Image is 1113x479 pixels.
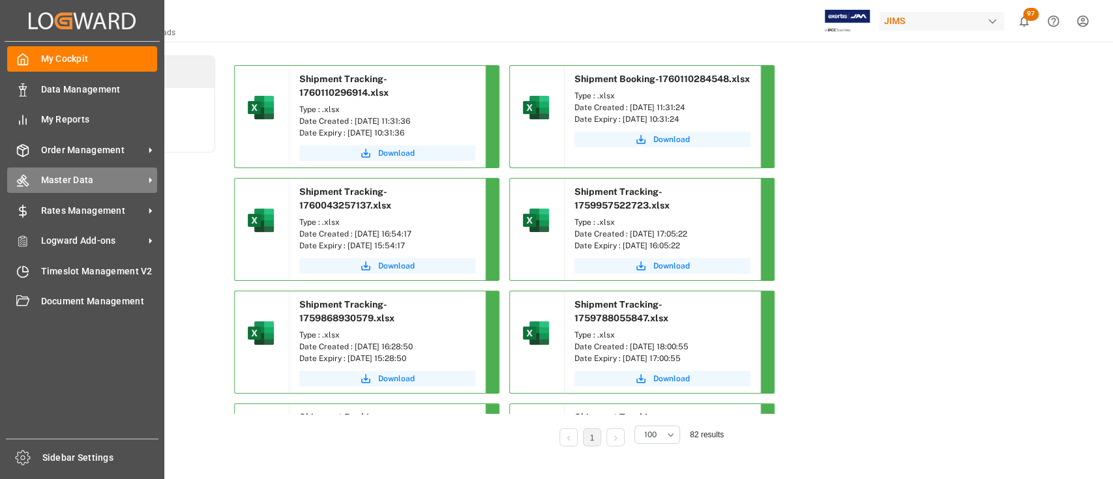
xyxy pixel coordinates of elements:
[583,428,601,446] li: 1
[574,412,666,436] span: Shipment Tracking-1759773122614.xlsx
[574,371,750,386] button: Download
[690,430,724,439] span: 82 results
[606,428,625,446] li: Next Page
[299,74,389,98] span: Shipment Tracking-1760110296914.xlsx
[520,205,552,236] img: microsoft-excel-2019--v1.png
[825,10,870,33] img: Exertis%20JAM%20-%20Email%20Logo.jpg_1722504956.jpg
[245,92,276,123] img: microsoft-excel-2019--v1.png
[41,113,158,126] span: My Reports
[574,341,750,353] div: Date Created : [DATE] 18:00:55
[7,107,157,132] a: My Reports
[299,228,475,240] div: Date Created : [DATE] 16:54:17
[7,76,157,102] a: Data Management
[378,260,415,272] span: Download
[299,145,475,161] button: Download
[574,102,750,113] div: Date Created : [DATE] 11:31:24
[1009,7,1039,36] button: show 97 new notifications
[299,186,391,210] span: Shipment Tracking-1760043257137.xlsx
[299,341,475,353] div: Date Created : [DATE] 16:28:50
[879,12,1004,31] div: JIMS
[653,134,690,145] span: Download
[41,265,158,278] span: Timeslot Management V2
[41,83,158,96] span: Data Management
[574,90,750,102] div: Type : .xlsx
[299,299,394,323] span: Shipment Tracking-1759868930579.xlsx
[559,428,578,446] li: Previous Page
[299,353,475,364] div: Date Expiry : [DATE] 15:28:50
[7,289,157,314] a: Document Management
[378,373,415,385] span: Download
[653,373,690,385] span: Download
[41,52,158,66] span: My Cockpit
[653,260,690,272] span: Download
[7,46,157,72] a: My Cockpit
[299,371,475,386] button: Download
[41,295,158,308] span: Document Management
[574,258,750,274] button: Download
[574,113,750,125] div: Date Expiry : [DATE] 10:31:24
[574,74,750,84] span: Shipment Booking-1760110284548.xlsx
[574,329,750,341] div: Type : .xlsx
[1023,8,1039,21] span: 97
[574,216,750,228] div: Type : .xlsx
[41,143,144,157] span: Order Management
[634,426,680,444] button: open menu
[520,317,552,349] img: microsoft-excel-2019--v1.png
[299,127,475,139] div: Date Expiry : [DATE] 10:31:36
[574,228,750,240] div: Date Created : [DATE] 17:05:22
[41,234,144,248] span: Logward Add-ons
[644,429,657,441] span: 100
[574,240,750,252] div: Date Expiry : [DATE] 16:05:22
[574,186,670,210] span: Shipment Tracking-1759957522723.xlsx
[245,317,276,349] img: microsoft-excel-2019--v1.png
[299,115,475,127] div: Date Created : [DATE] 11:31:36
[879,8,1009,33] button: JIMS
[1039,7,1068,36] button: Help Center
[299,329,475,341] div: Type : .xlsx
[378,147,415,159] span: Download
[520,92,552,123] img: microsoft-excel-2019--v1.png
[574,132,750,147] button: Download
[41,173,144,187] span: Master Data
[299,240,475,252] div: Date Expiry : [DATE] 15:54:17
[299,412,393,436] span: Shipment Booking-1759773149088.xlsx
[245,205,276,236] img: microsoft-excel-2019--v1.png
[41,204,144,218] span: Rates Management
[574,353,750,364] div: Date Expiry : [DATE] 17:00:55
[42,451,159,465] span: Sidebar Settings
[574,299,668,323] span: Shipment Tracking-1759788055847.xlsx
[299,216,475,228] div: Type : .xlsx
[7,258,157,283] a: Timeslot Management V2
[590,433,595,443] a: 1
[299,258,475,274] button: Download
[299,104,475,115] div: Type : .xlsx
